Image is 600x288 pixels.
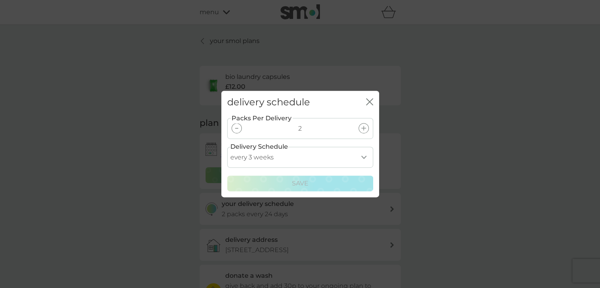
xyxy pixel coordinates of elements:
[292,178,308,189] p: Save
[230,142,288,152] label: Delivery Schedule
[366,98,373,107] button: close
[298,123,302,134] p: 2
[227,176,373,191] button: Save
[231,113,292,123] label: Packs Per Delivery
[227,97,310,108] h2: delivery schedule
